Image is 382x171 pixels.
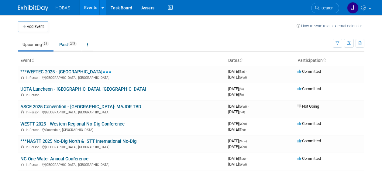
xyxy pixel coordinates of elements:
span: Committed [298,139,321,143]
img: In-Person Event [21,128,24,131]
a: Sort by Participation Type [323,58,326,63]
span: [DATE] [228,104,249,109]
span: 245 [68,42,77,46]
span: [DATE] [228,162,247,166]
span: [DATE] [228,75,247,79]
span: In-Person [26,76,41,80]
a: Sort by Start Date [239,58,243,63]
span: [DATE] [228,127,246,132]
img: In-Person Event [21,145,24,148]
a: Search [311,3,339,13]
span: (Mon) [239,139,247,143]
button: Add Event [18,21,48,32]
span: (Fri) [239,87,244,91]
span: [DATE] [228,92,244,97]
a: ***NASTT 2025 No-Dig North & ISTT International No-Dig [20,139,136,144]
span: [DATE] [228,86,246,91]
span: [DATE] [228,156,247,161]
span: (Sun) [239,157,246,160]
span: (Sat) [239,70,245,73]
th: Event [18,55,226,66]
a: Upcoming31 [18,39,53,50]
a: Past245 [55,39,81,50]
a: How to sync to an external calendar... [297,24,364,28]
span: [DATE] [228,121,249,126]
span: 31 [42,42,49,46]
div: Scottsdale, [GEOGRAPHIC_DATA] [20,127,223,132]
span: In-Person [26,93,41,97]
a: Sort by Event Name [31,58,34,63]
a: UCTA Luncheon - [GEOGRAPHIC_DATA], [GEOGRAPHIC_DATA] [20,86,146,92]
span: - [248,104,249,109]
th: Dates [226,55,295,66]
span: (Sat) [239,110,245,114]
span: (Wed) [239,122,247,126]
span: In-Person [26,163,41,167]
div: [GEOGRAPHIC_DATA], [GEOGRAPHIC_DATA] [20,75,223,80]
span: Committed [298,121,321,126]
span: Committed [298,69,321,74]
a: NC One Water Annual Conference [20,156,88,162]
span: [DATE] [228,144,247,149]
span: (Fri) [239,93,244,96]
span: [DATE] [228,139,249,143]
img: In-Person Event [21,110,24,113]
span: - [248,121,249,126]
span: - [248,139,249,143]
span: (Wed) [239,145,247,149]
a: ***WEFTEC 2025 - [GEOGRAPHIC_DATA] [20,69,112,75]
img: In-Person Event [21,93,24,96]
span: (Wed) [239,76,247,79]
span: - [245,86,246,91]
img: ExhibitDay [18,5,48,11]
span: Committed [298,86,321,91]
div: [GEOGRAPHIC_DATA], [GEOGRAPHIC_DATA] [20,162,223,167]
span: Not Going [298,104,319,109]
span: In-Person [26,145,41,149]
img: In-Person Event [21,163,24,166]
span: (Wed) [239,163,247,166]
img: Jamie Coe [347,2,359,14]
span: In-Person [26,110,41,114]
span: Search [319,6,333,10]
th: Participation [295,55,364,66]
span: - [246,69,247,74]
a: ASCE 2025 Convention - [GEOGRAPHIC_DATA]: MAJOR TBD [20,104,141,109]
span: HOBAS [56,5,71,10]
span: (Thu) [239,128,246,131]
span: [DATE] [228,109,245,114]
a: WESTT 2025 - Western Regional No-Dig Conference [20,121,125,127]
span: [DATE] [228,69,247,74]
img: In-Person Event [21,76,24,79]
span: (Wed) [239,105,247,108]
div: [GEOGRAPHIC_DATA], [GEOGRAPHIC_DATA] [20,109,223,114]
span: In-Person [26,128,41,132]
span: Committed [298,156,321,161]
div: [GEOGRAPHIC_DATA], [GEOGRAPHIC_DATA] [20,144,223,149]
